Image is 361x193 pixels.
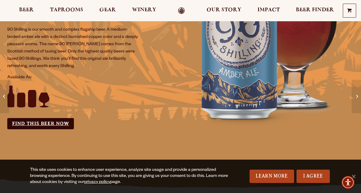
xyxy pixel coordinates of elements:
a: I Agree [296,170,330,183]
a: Taprooms [46,7,87,14]
a: Winery [128,7,160,14]
span: Gear [99,8,116,12]
a: Odell Home [170,7,193,14]
a: privacy policy [84,180,110,185]
span: Beer Finder [296,8,334,12]
a: Our Story [203,7,245,14]
a: Find this Beer Now [7,118,74,129]
a: Gear [95,7,120,14]
div: This site uses cookies to enhance user experience, analyze site usage and provide a personalized ... [30,167,228,185]
div: Accessibility Menu [341,176,355,189]
span: Impact [257,8,280,12]
span: Our Story [207,8,241,12]
span: Beer [19,8,34,12]
span: Winery [132,8,156,12]
a: Beer [15,7,38,14]
p: Available As: [7,74,173,81]
span: Taprooms [50,8,83,12]
a: Learn More [250,170,294,183]
p: 90 Shilling is our smooth and complex flagship beer. A medium-bodied amber ale with a distinct bu... [7,26,140,70]
a: Beer Finder [292,7,338,14]
a: Impact [253,7,284,14]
